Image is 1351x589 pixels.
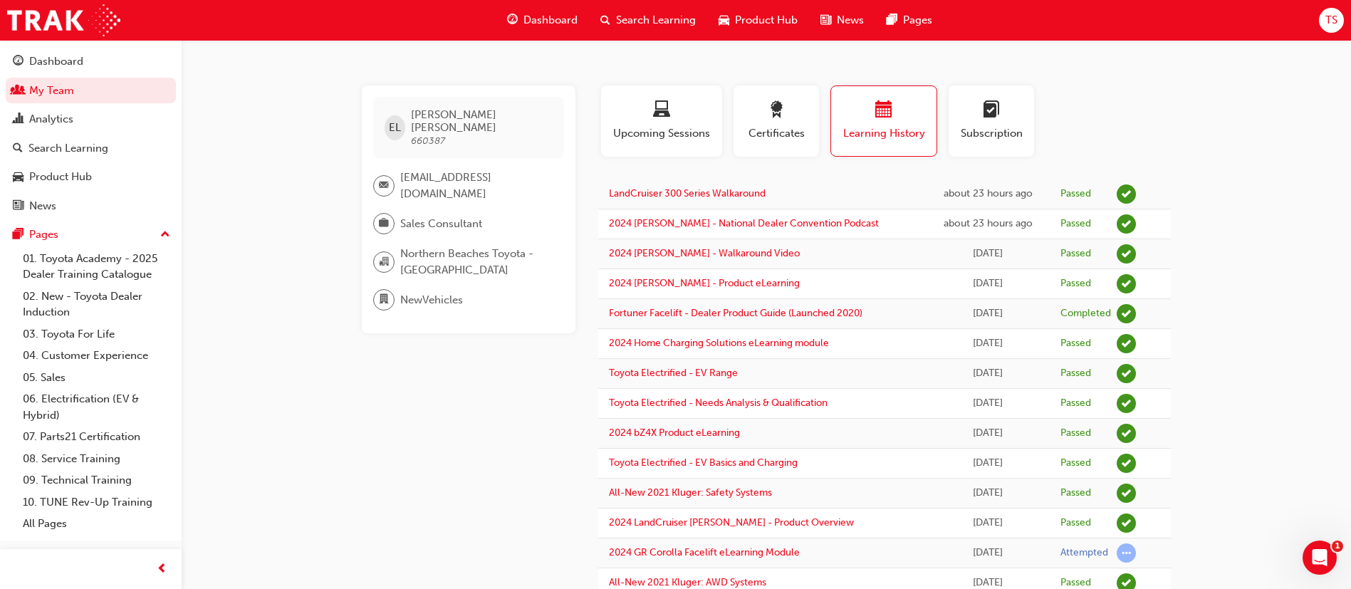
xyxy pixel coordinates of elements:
a: 2024 bZ4X Product eLearning [609,427,740,439]
a: Product Hub [6,164,176,190]
span: email-icon [379,177,389,195]
button: DashboardMy TeamAnalyticsSearch LearningProduct HubNews [6,46,176,221]
div: Completed [1060,307,1111,320]
span: [PERSON_NAME] [PERSON_NAME] [411,108,553,134]
div: Pages [29,226,58,243]
button: Subscription [949,85,1034,157]
div: Search Learning [28,140,108,157]
a: Toyota Electrified - EV Range [609,367,738,379]
div: Passed [1060,217,1091,231]
a: 2024 Home Charging Solutions eLearning module [609,337,829,349]
span: Upcoming Sessions [612,125,711,142]
span: [EMAIL_ADDRESS][DOMAIN_NAME] [400,170,553,202]
span: 1 [1332,541,1343,552]
div: Passed [1060,457,1091,470]
div: Passed [1060,427,1091,440]
div: Mon Aug 25 2025 09:06:15 GMT+1000 (Australian Eastern Standard Time) [937,365,1039,382]
button: Pages [6,221,176,248]
button: Upcoming Sessions [601,85,722,157]
span: Dashboard [523,12,578,28]
span: learningRecordVerb_PASS-icon [1117,244,1136,264]
span: briefcase-icon [379,214,389,233]
span: learningRecordVerb_PASS-icon [1117,514,1136,533]
span: news-icon [13,200,24,213]
span: learningRecordVerb_PASS-icon [1117,364,1136,383]
a: LandCruiser 300 Series Walkaround [609,187,766,199]
div: Product Hub [29,169,92,185]
a: pages-iconPages [875,6,944,35]
a: All-New 2021 Kluger: AWD Systems [609,576,766,588]
a: 07. Parts21 Certification [17,426,176,448]
div: Passed [1060,247,1091,261]
a: Fortuner Facelift - Dealer Product Guide (Launched 2020) [609,307,862,319]
a: Toyota Electrified - EV Basics and Charging [609,457,798,469]
span: news-icon [820,11,831,29]
a: Analytics [6,106,176,132]
span: learningRecordVerb_PASS-icon [1117,214,1136,234]
div: Sat Aug 23 2025 14:37:16 GMT+1000 (Australian Eastern Standard Time) [937,425,1039,442]
span: learningRecordVerb_PASS-icon [1117,184,1136,204]
div: Passed [1060,187,1091,201]
a: guage-iconDashboard [496,6,589,35]
div: Passed [1060,397,1091,410]
div: Mon Aug 25 2025 11:54:35 GMT+1000 (Australian Eastern Standard Time) [937,276,1039,292]
span: learningRecordVerb_ATTEMPT-icon [1117,543,1136,563]
span: laptop-icon [653,101,670,120]
a: 08. Service Training [17,448,176,470]
span: Certificates [744,125,808,142]
div: Passed [1060,337,1091,350]
div: Mon Aug 25 2025 13:40:48 GMT+1000 (Australian Eastern Standard Time) [937,246,1039,262]
span: guage-icon [507,11,518,29]
span: learningplan-icon [983,101,1000,120]
div: Sat Aug 23 2025 13:09:29 GMT+1000 (Australian Eastern Standard Time) [937,485,1039,501]
span: learningRecordVerb_PASS-icon [1117,424,1136,443]
span: Pages [903,12,932,28]
span: Northern Beaches Toyota - [GEOGRAPHIC_DATA] [400,246,553,278]
a: Search Learning [6,135,176,162]
span: organisation-icon [379,253,389,271]
span: pages-icon [13,229,24,241]
a: search-iconSearch Learning [589,6,707,35]
span: Sales Consultant [400,216,482,232]
div: Mon Aug 25 2025 11:19:06 GMT+1000 (Australian Eastern Standard Time) [937,306,1039,322]
div: Attempted [1060,546,1108,560]
a: car-iconProduct Hub [707,6,809,35]
div: Mon Aug 25 2025 11:13:18 GMT+1000 (Australian Eastern Standard Time) [937,335,1039,352]
span: TS [1325,12,1337,28]
span: people-icon [13,85,24,98]
a: news-iconNews [809,6,875,35]
span: prev-icon [157,561,167,578]
a: 01. Toyota Academy - 2025 Dealer Training Catalogue [17,248,176,286]
span: learningRecordVerb_PASS-icon [1117,334,1136,353]
span: award-icon [768,101,785,120]
span: Learning History [842,125,926,142]
span: Search Learning [616,12,696,28]
button: TS [1319,8,1344,33]
a: My Team [6,78,176,104]
div: Mon Aug 25 2025 08:46:17 GMT+1000 (Australian Eastern Standard Time) [937,395,1039,412]
iframe: Intercom live chat [1303,541,1337,575]
a: News [6,193,176,219]
span: guage-icon [13,56,24,68]
a: 04. Customer Experience [17,345,176,367]
button: Certificates [734,85,819,157]
a: 10. TUNE Rev-Up Training [17,491,176,514]
span: Product Hub [735,12,798,28]
div: Sat Aug 23 2025 13:57:13 GMT+1000 (Australian Eastern Standard Time) [937,455,1039,471]
a: 09. Technical Training [17,469,176,491]
span: learningRecordVerb_COMPLETE-icon [1117,304,1136,323]
span: learningRecordVerb_PASS-icon [1117,484,1136,503]
a: Dashboard [6,48,176,75]
span: car-icon [719,11,729,29]
span: learningRecordVerb_PASS-icon [1117,274,1136,293]
span: Subscription [959,125,1023,142]
span: calendar-icon [875,101,892,120]
span: car-icon [13,171,24,184]
a: 2024 [PERSON_NAME] - National Dealer Convention Podcast [609,217,879,229]
span: learningRecordVerb_PASS-icon [1117,454,1136,473]
a: 2024 [PERSON_NAME] - Walkaround Video [609,247,800,259]
a: 2024 LandCruiser [PERSON_NAME] - Product Overview [609,516,854,528]
span: chart-icon [13,113,24,126]
div: Mon Aug 25 2025 16:50:14 GMT+1000 (Australian Eastern Standard Time) [937,216,1039,232]
div: Dashboard [29,53,83,70]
